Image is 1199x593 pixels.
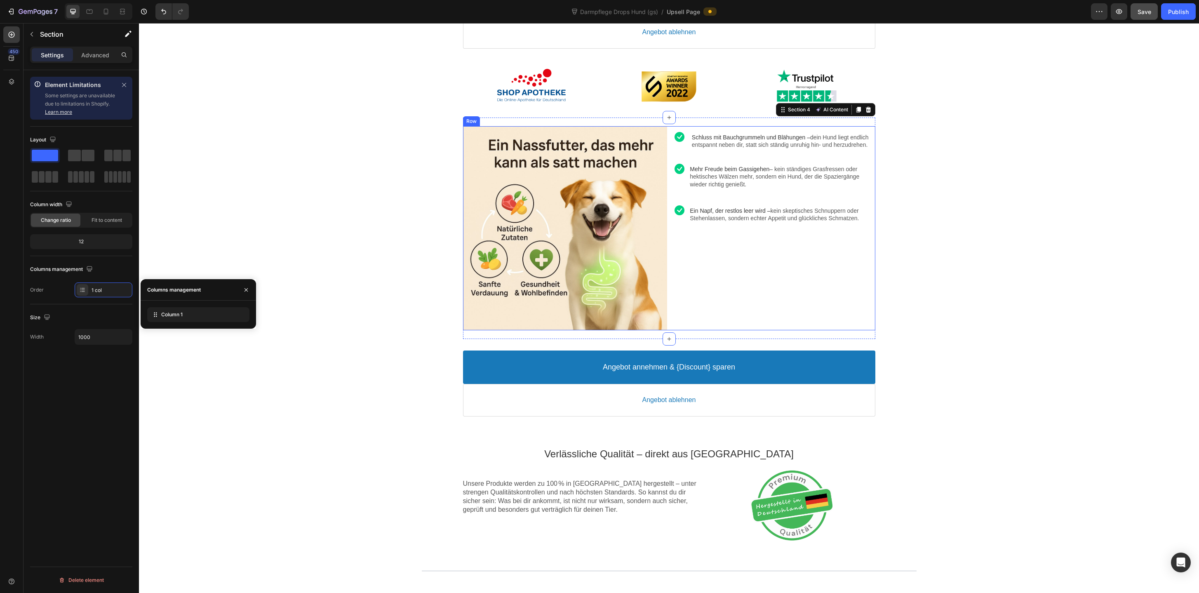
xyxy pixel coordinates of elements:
div: Undo/Redo [155,3,189,20]
span: Save [1138,8,1151,15]
div: Order [30,286,44,294]
div: Delete element [59,575,104,585]
div: Layout [30,134,58,146]
p: Verlässliche Qualität – direkt aus [GEOGRAPHIC_DATA] [324,424,736,437]
span: Ein Napf, der restlos leer wird – [551,184,631,191]
input: Auto [75,329,132,344]
div: Columns management [147,286,201,294]
span: Column 1 [161,311,183,318]
p: dein Hund liegt endlich entspannt neben dir, statt sich ständig unruhig hin- und herzudrehen. [553,111,736,125]
div: Open Intercom Messenger [1171,553,1191,572]
div: Row [326,95,339,101]
span: Change ratio [41,216,71,224]
div: Section 4 [647,83,673,89]
p: – kein ständiges Grasfressen oder hektisches Wälzen mehr, sondern ein Hund, der die Spaziergänge ... [551,142,736,165]
span: Darmpflege Drops Hund (gs) [578,7,660,16]
button: Angebot ablehnen [324,361,736,393]
div: Width [30,333,44,341]
div: Size [30,312,52,323]
p: Angebot annehmen & {Discount} sparen [464,339,596,349]
button: Angebot annehmen & {Discount} sparen [324,327,736,361]
a: Learn more [45,109,72,115]
p: Settings [41,51,64,59]
div: Columns management [30,264,94,275]
p: Advanced [81,51,109,59]
p: Some settings are unavailable due to limitations in Shopify. [45,92,116,116]
button: AI Content [675,82,711,92]
span: Fit to content [92,216,122,224]
p: 7 [54,7,58,16]
span: / [661,7,663,16]
button: Delete element [30,574,132,587]
span: Mehr Freude beim Gassigehen [551,143,630,149]
span: Schluss mit Bauchgrummeln und Blähungen – [553,111,671,118]
div: Column width [30,199,74,210]
button: Publish [1161,3,1196,20]
p: Element Limitations [45,80,116,90]
p: Unsere Produkte werden zu 100 % in [GEOGRAPHIC_DATA] hergestellt – unter strengen Qualitätskontro... [324,457,562,491]
p: Angebot ablehnen [503,5,557,14]
div: 1 col [92,287,130,294]
span: Upsell Page [667,7,700,16]
div: 12 [32,236,131,247]
div: Publish [1168,7,1189,16]
div: 450 [8,48,20,55]
button: Save [1131,3,1158,20]
button: 7 [3,3,61,20]
p: Angebot ablehnen [503,373,557,381]
p: kein skeptisches Schnuppern oder Stehenlassen, sondern echter Appetit und glückliches Schmatzen. [551,184,736,199]
p: Section [40,29,108,39]
iframe: Design area [139,23,1199,593]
